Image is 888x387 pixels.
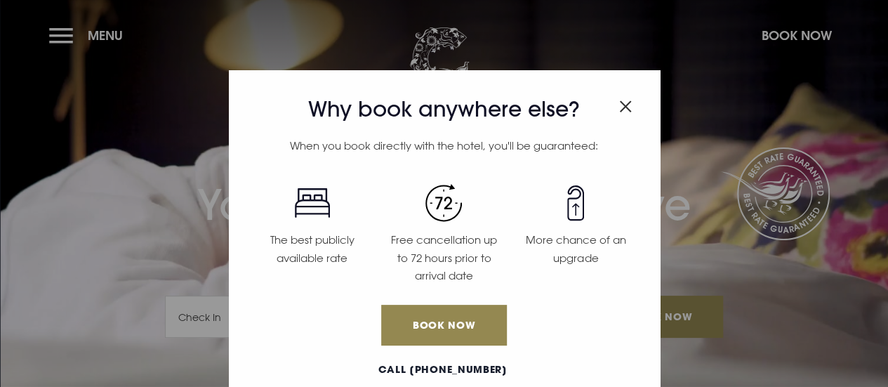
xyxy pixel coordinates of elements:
p: More chance of an upgrade [518,231,633,267]
p: The best publicly available rate [255,231,370,267]
a: Call [PHONE_NUMBER] [246,362,640,377]
a: Book Now [381,305,506,346]
h3: Why book anywhere else? [246,97,642,122]
p: Free cancellation up to 72 hours prior to arrival date [387,231,502,285]
p: When you book directly with the hotel, you'll be guaranteed: [246,137,642,155]
button: Close modal [619,93,632,115]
